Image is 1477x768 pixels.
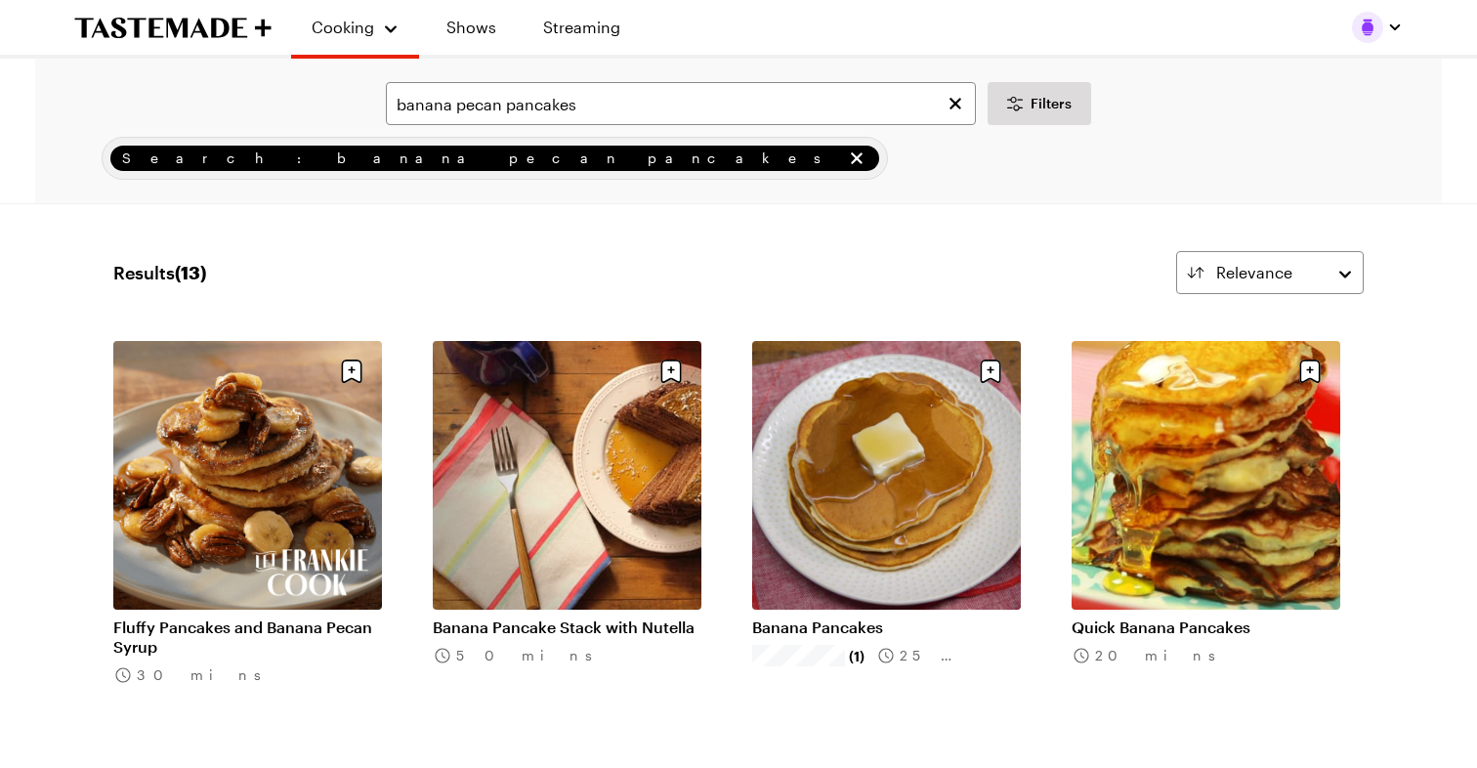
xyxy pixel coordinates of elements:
[74,17,272,39] a: To Tastemade Home Page
[175,262,206,283] span: ( 13 )
[988,82,1091,125] button: Desktop filters
[972,353,1009,390] button: Save recipe
[1352,12,1403,43] button: Profile picture
[1176,251,1364,294] button: Relevance
[113,618,382,657] a: Fluffy Pancakes and Banana Pecan Syrup
[311,8,400,47] button: Cooking
[846,148,867,169] button: remove Search: banana pecan pancakes
[333,353,370,390] button: Save recipe
[113,259,206,286] span: Results
[1291,353,1329,390] button: Save recipe
[752,618,1021,637] a: Banana Pancakes
[122,148,842,169] span: Search: banana pecan pancakes
[653,353,690,390] button: Save recipe
[1216,261,1292,284] span: Relevance
[1031,94,1072,113] span: Filters
[433,618,701,637] a: Banana Pancake Stack with Nutella
[1072,618,1340,637] a: Quick Banana Pancakes
[1352,12,1383,43] img: Profile picture
[945,93,966,114] button: Clear search
[312,18,374,36] span: Cooking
